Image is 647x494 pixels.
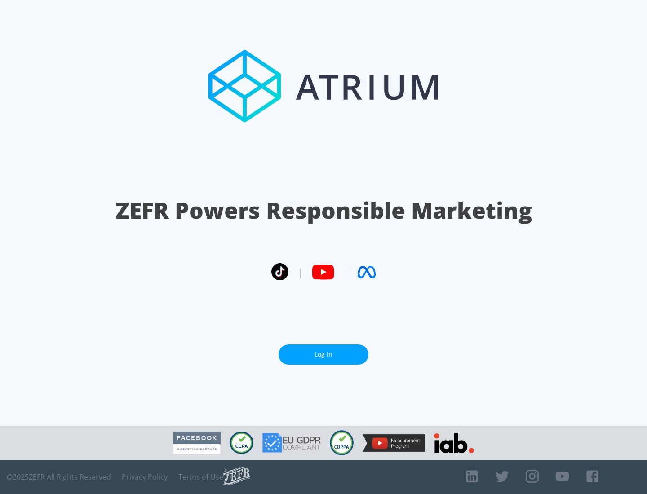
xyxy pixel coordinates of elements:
a: Terms of Use [178,472,223,481]
img: GDPR Compliant [262,433,321,453]
span: | [343,265,349,279]
span: | [297,265,303,279]
img: Facebook Marketing Partner [173,432,221,454]
h1: ZEFR Powers Responsible Marketing [115,195,532,226]
a: Privacy Policy [122,472,168,481]
a: Log In [279,344,368,365]
span: © 2025 ZEFR All Rights Reserved [7,472,111,481]
img: CCPA Compliant [230,432,253,454]
img: COPPA Compliant [330,430,354,455]
img: YouTube Measurement Program [363,434,425,452]
img: IAB [434,433,474,453]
